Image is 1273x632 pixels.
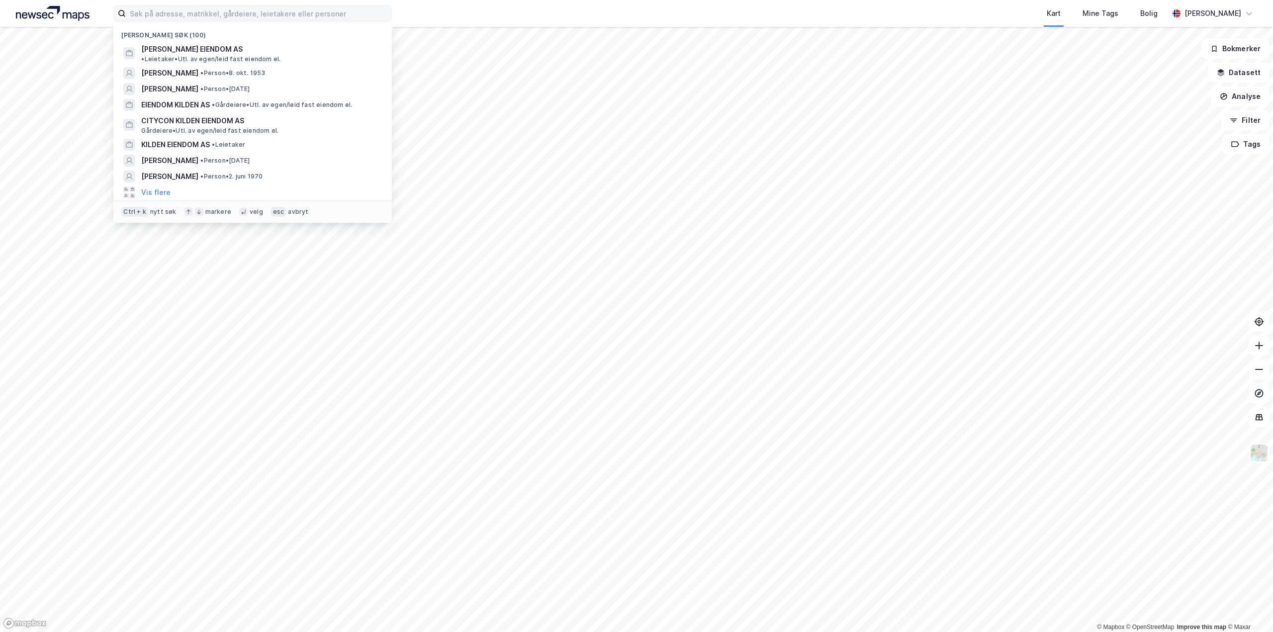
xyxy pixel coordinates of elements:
[121,207,148,217] div: Ctrl + k
[212,141,215,148] span: •
[141,99,210,111] span: EIENDOM KILDEN AS
[1202,39,1269,59] button: Bokmerker
[1097,624,1124,631] a: Mapbox
[141,67,198,79] span: [PERSON_NAME]
[205,208,231,216] div: markere
[271,207,286,217] div: esc
[212,101,215,108] span: •
[200,69,265,77] span: Person • 8. okt. 1953
[288,208,308,216] div: avbryt
[150,208,177,216] div: nytt søk
[1208,63,1269,83] button: Datasett
[200,69,203,77] span: •
[141,83,198,95] span: [PERSON_NAME]
[1221,110,1269,130] button: Filter
[1047,7,1061,19] div: Kart
[200,85,203,92] span: •
[200,157,250,165] span: Person • [DATE]
[3,618,47,629] a: Mapbox homepage
[141,155,198,167] span: [PERSON_NAME]
[200,85,250,93] span: Person • [DATE]
[1083,7,1118,19] div: Mine Tags
[200,173,263,181] span: Person • 2. juni 1970
[212,141,245,149] span: Leietaker
[141,115,380,127] span: CITYCON KILDEN EIENDOM AS
[1140,7,1158,19] div: Bolig
[141,186,171,198] button: Vis flere
[141,171,198,182] span: [PERSON_NAME]
[1223,584,1273,632] iframe: Chat Widget
[200,173,203,180] span: •
[141,43,243,55] span: [PERSON_NAME] EIENDOM AS
[141,55,280,63] span: Leietaker • Utl. av egen/leid fast eiendom el.
[141,55,144,63] span: •
[1184,7,1241,19] div: [PERSON_NAME]
[1211,87,1269,106] button: Analyse
[1223,134,1269,154] button: Tags
[1250,444,1269,462] img: Z
[16,6,90,21] img: logo.a4113a55bc3d86da70a041830d287a7e.svg
[250,208,263,216] div: velg
[1223,584,1273,632] div: Kontrollprogram for chat
[113,23,392,41] div: [PERSON_NAME] søk (100)
[200,157,203,164] span: •
[141,127,278,135] span: Gårdeiere • Utl. av egen/leid fast eiendom el.
[212,101,352,109] span: Gårdeiere • Utl. av egen/leid fast eiendom el.
[1177,624,1226,631] a: Improve this map
[1126,624,1175,631] a: OpenStreetMap
[126,6,391,21] input: Søk på adresse, matrikkel, gårdeiere, leietakere eller personer
[141,139,210,151] span: KILDEN EIENDOM AS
